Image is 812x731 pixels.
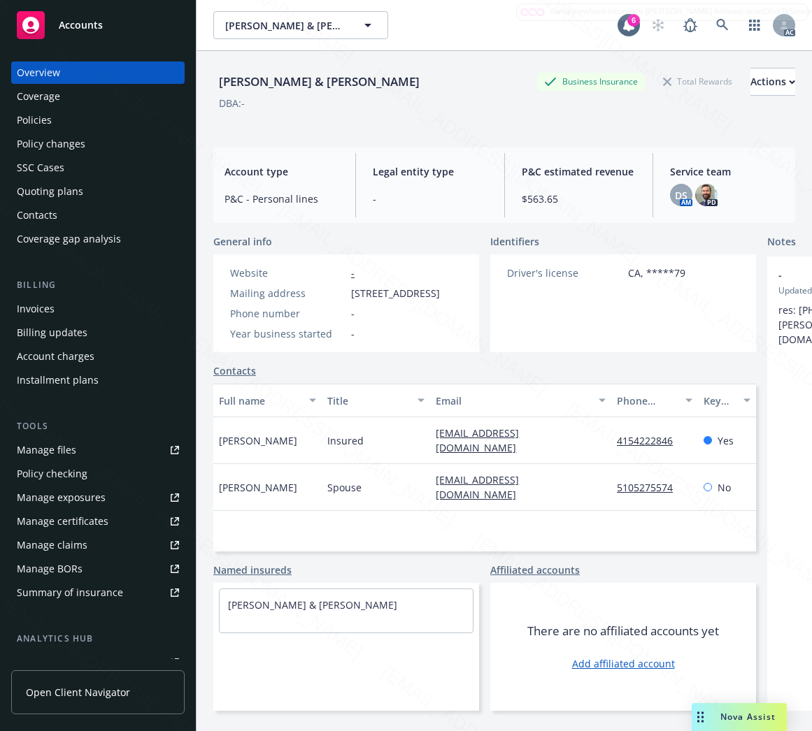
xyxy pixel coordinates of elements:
a: [EMAIL_ADDRESS][DOMAIN_NAME] [436,426,527,454]
a: SSC Cases [11,157,185,179]
div: Email [436,393,590,408]
span: Service team [670,164,784,179]
a: Manage files [11,439,185,461]
a: Quoting plans [11,180,185,203]
span: There are no affiliated accounts yet [527,623,719,639]
div: Manage claims [17,534,87,556]
div: [PERSON_NAME] & [PERSON_NAME] [213,73,425,91]
a: Contacts [11,204,185,226]
div: Billing [11,278,185,292]
div: Manage BORs [17,558,83,580]
div: Manage files [17,439,76,461]
div: Website [230,266,346,280]
button: Title [322,384,430,417]
div: Manage certificates [17,510,108,533]
a: Policies [11,109,185,131]
div: Quoting plans [17,180,83,203]
a: Named insureds [213,563,292,577]
div: Driver's license [507,266,622,280]
a: Coverage gap analysis [11,228,185,250]
div: Overview [17,61,60,84]
button: Email [430,384,611,417]
a: Add affiliated account [572,656,675,671]
div: DBA: - [219,96,245,110]
div: Policies [17,109,52,131]
div: Policy checking [17,463,87,485]
span: Nova Assist [720,711,776,723]
div: Summary of insurance [17,581,123,604]
div: Coverage [17,85,60,108]
a: Report a Bug [676,11,704,39]
span: General info [213,234,272,249]
div: Phone number [617,393,677,408]
span: P&C - Personal lines [225,191,339,206]
a: Manage certificates [11,510,185,533]
button: Actions [750,68,795,96]
button: Nova Assist [692,703,787,731]
a: Installment plans [11,369,185,391]
div: Year business started [230,326,346,341]
a: Loss summary generator [11,651,185,674]
span: - [351,306,355,321]
div: Policy changes [17,133,85,155]
a: - [351,266,355,280]
button: Key contact [698,384,756,417]
a: Coverage [11,85,185,108]
span: [PERSON_NAME] [219,433,297,448]
div: Analytics hub [11,632,185,646]
span: Legal entity type [373,164,487,179]
a: Overview [11,61,185,84]
span: P&C estimated revenue [522,164,636,179]
div: Tools [11,419,185,433]
a: Contacts [213,363,256,378]
div: Business Insurance [537,73,645,90]
div: Title [327,393,409,408]
a: Affiliated accounts [490,563,580,577]
div: Contacts [17,204,57,226]
a: Summary of insurance [11,581,185,604]
img: photo [695,184,718,206]
div: Mailing address [230,286,346,301]
span: [PERSON_NAME] & [PERSON_NAME] [225,18,346,33]
div: Drag to move [692,703,709,731]
a: Policy changes [11,133,185,155]
div: Key contact [704,393,735,408]
span: - [351,326,355,341]
div: Coverage gap analysis [17,228,121,250]
a: [PERSON_NAME] & [PERSON_NAME] [228,598,397,611]
a: Billing updates [11,321,185,344]
div: Invoices [17,298,55,320]
span: Open Client Navigator [26,685,130,700]
span: Account type [225,164,339,179]
a: Manage claims [11,534,185,556]
div: Total Rewards [656,73,739,90]
span: No [718,480,731,495]
div: Full name [219,393,301,408]
button: Phone number [611,384,698,417]
div: SSC Cases [17,157,64,179]
div: 6 [627,14,640,27]
span: Identifiers [490,234,539,249]
a: Manage BORs [11,558,185,580]
span: $563.65 [522,191,636,206]
div: Manage exposures [17,486,106,509]
div: Billing updates [17,321,87,344]
a: Manage exposures [11,486,185,509]
div: Phone number [230,306,346,321]
span: Accounts [59,20,103,31]
span: [STREET_ADDRESS] [351,286,440,301]
a: Switch app [741,11,769,39]
span: Notes [767,234,796,251]
span: Yes [718,433,734,448]
a: [EMAIL_ADDRESS][DOMAIN_NAME] [436,473,527,501]
a: Search [708,11,736,39]
a: Invoices [11,298,185,320]
button: [PERSON_NAME] & [PERSON_NAME] [213,11,388,39]
a: 4154222846 [617,434,684,447]
span: - [373,191,487,206]
a: Start snowing [644,11,672,39]
div: Actions [750,68,795,95]
span: [PERSON_NAME] [219,480,297,495]
span: Insured [327,433,364,448]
